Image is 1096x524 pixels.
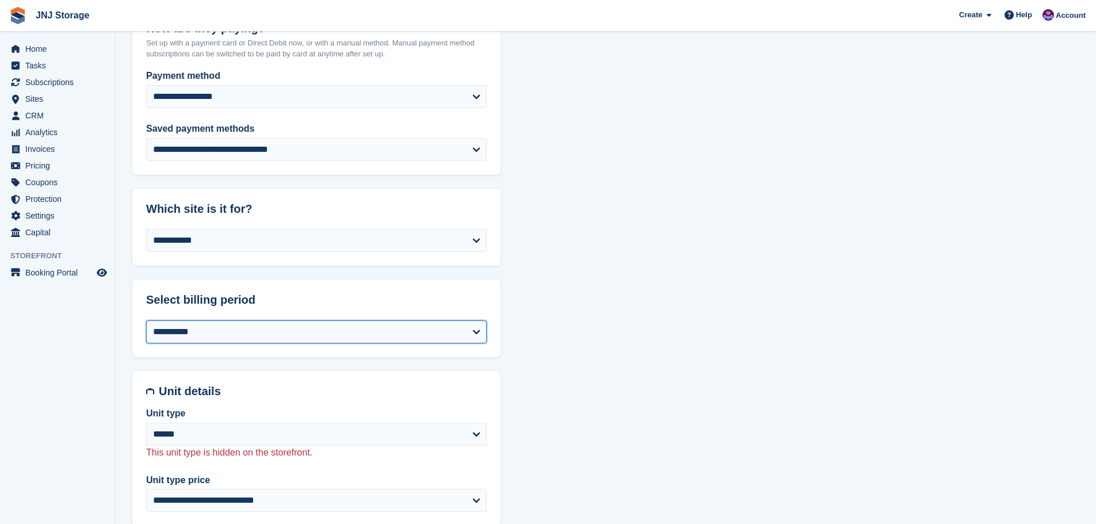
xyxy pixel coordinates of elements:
span: Booking Portal [25,265,94,281]
span: Create [959,9,982,21]
span: Storefront [10,250,114,262]
img: stora-icon-8386f47178a22dfd0bd8f6a31ec36ba5ce8667c1dd55bd0f319d3a0aa187defe.svg [9,7,26,24]
span: Tasks [25,58,94,74]
span: Settings [25,208,94,224]
a: menu [6,108,109,124]
a: menu [6,158,109,174]
h2: Unit details [159,385,487,398]
span: CRM [25,108,94,124]
p: This unit type is hidden on the storefront. [146,446,487,460]
a: menu [6,174,109,190]
span: Protection [25,191,94,207]
span: Analytics [25,124,94,140]
span: Subscriptions [25,74,94,90]
a: menu [6,208,109,224]
label: Unit type [146,407,487,420]
span: Coupons [25,174,94,190]
span: Pricing [25,158,94,174]
a: menu [6,224,109,240]
a: JNJ Storage [31,6,94,25]
img: Jonathan Scrase [1042,9,1054,21]
a: menu [6,124,109,140]
a: menu [6,191,109,207]
a: menu [6,91,109,107]
a: Preview store [95,266,109,280]
span: Capital [25,224,94,240]
img: unit-details-icon-595b0c5c156355b767ba7b61e002efae458ec76ed5ec05730b8e856ff9ea34a9.svg [146,385,154,398]
span: Home [25,41,94,57]
a: menu [6,74,109,90]
h2: Select billing period [146,293,487,307]
p: Set up with a payment card or Direct Debit now, or with a manual method. Manual payment method su... [146,37,487,60]
label: Unit type price [146,473,487,487]
span: Help [1016,9,1032,21]
a: menu [6,265,109,281]
span: Invoices [25,141,94,157]
a: menu [6,141,109,157]
span: Sites [25,91,94,107]
label: Payment method [146,69,487,83]
span: Account [1056,10,1086,21]
label: Saved payment methods [146,122,487,136]
a: menu [6,41,109,57]
h2: Which site is it for? [146,202,487,216]
a: menu [6,58,109,74]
